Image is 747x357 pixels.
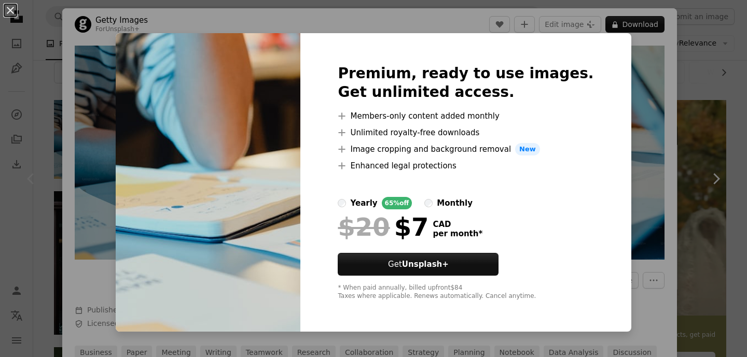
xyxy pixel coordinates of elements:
[424,199,433,207] input: monthly
[433,229,482,238] span: per month *
[382,197,412,209] div: 65% off
[116,33,300,332] img: premium_photo-1661692676099-e9190a3dd0aa
[338,284,593,301] div: * When paid annually, billed upfront $84 Taxes where applicable. Renews automatically. Cancel any...
[338,213,390,240] span: $20
[338,126,593,139] li: Unlimited royalty-free downloads
[515,143,540,155] span: New
[437,197,473,209] div: monthly
[350,197,377,209] div: yearly
[338,199,346,207] input: yearly65%off
[338,213,428,240] div: $7
[338,143,593,155] li: Image cropping and background removal
[338,160,593,172] li: Enhanced legal protections
[338,110,593,122] li: Members-only content added monthly
[402,260,449,269] strong: Unsplash+
[338,64,593,102] h2: Premium, ready to use images. Get unlimited access.
[433,220,482,229] span: CAD
[338,253,499,276] button: GetUnsplash+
